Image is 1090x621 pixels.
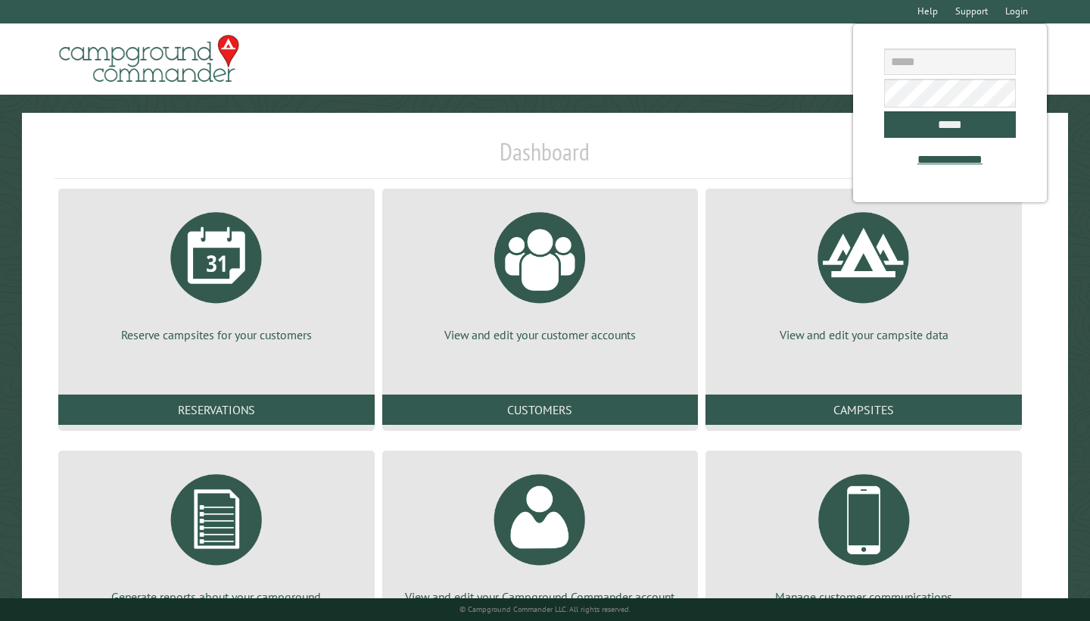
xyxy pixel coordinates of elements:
a: View and edit your customer accounts [400,201,680,343]
a: Campsites [705,395,1022,425]
a: Generate reports about your campground [76,463,357,605]
p: Reserve campsites for your customers [76,326,357,343]
p: Manage customer communications [724,588,1004,605]
p: View and edit your campsite data [724,326,1004,343]
a: View and edit your Campground Commander account [400,463,680,605]
img: Campground Commander [54,30,244,89]
a: Manage customer communications [724,463,1004,605]
p: View and edit your Campground Commander account [400,588,680,605]
a: Reservations [58,395,375,425]
a: View and edit your campsite data [724,201,1004,343]
p: Generate reports about your campground [76,588,357,605]
a: Customers [382,395,699,425]
small: © Campground Commander LLC. All rights reserved. [459,604,631,614]
a: Reserve campsites for your customers [76,201,357,343]
p: View and edit your customer accounts [400,326,680,343]
h1: Dashboard [54,137,1035,179]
